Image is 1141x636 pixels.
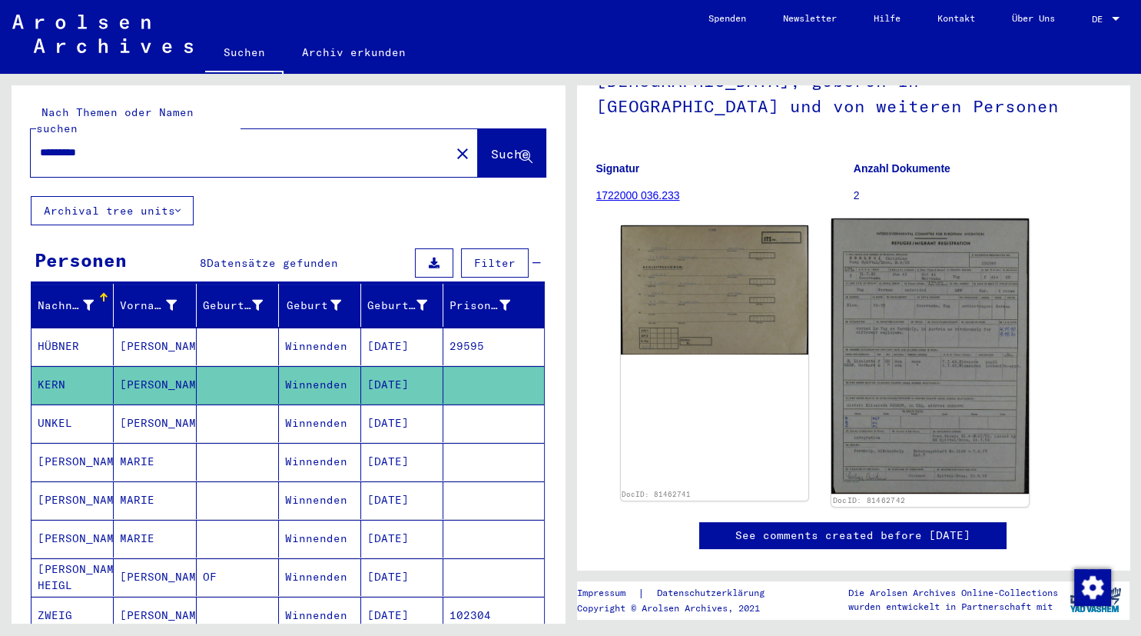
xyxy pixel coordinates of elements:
[361,443,443,481] mat-cell: [DATE]
[735,528,970,544] a: See comments created before [DATE]
[443,328,543,365] mat-cell: 29595
[447,138,478,168] button: Clear
[207,256,338,270] span: Datensätze gefunden
[367,293,446,318] div: Geburtsdatum
[114,443,196,481] mat-cell: MARIE
[1066,581,1124,619] img: yv_logo.png
[32,284,114,327] mat-header-cell: Nachname
[114,520,196,558] mat-cell: MARIE
[32,328,114,365] mat-cell: HÜBNER
[279,597,361,634] mat-cell: Winnenden
[449,298,509,314] div: Prisoner #
[361,405,443,442] mat-cell: [DATE]
[449,293,529,318] div: Prisoner #
[114,558,196,596] mat-cell: [PERSON_NAME]
[596,189,680,201] a: 1722000 036.233
[32,558,114,596] mat-cell: [PERSON_NAME] HEIGL
[32,366,114,404] mat-cell: KERN
[32,520,114,558] mat-cell: [PERSON_NAME]
[205,34,284,74] a: Suchen
[622,490,691,498] a: DocID: 81462741
[1073,568,1110,605] div: Zustimmung ändern
[197,284,279,327] mat-header-cell: Geburtsname
[361,366,443,404] mat-cell: [DATE]
[114,284,196,327] mat-header-cell: Vorname
[461,248,529,278] button: Filter
[596,162,640,175] b: Signatur
[120,293,195,318] div: Vorname
[32,481,114,519] mat-cell: [PERSON_NAME]
[621,225,809,355] img: 001.jpg
[114,366,196,404] mat-cell: [PERSON_NAME]
[114,405,196,442] mat-cell: [PERSON_NAME]
[285,293,360,318] div: Geburt‏
[833,496,906,505] a: DocID: 81462742
[32,443,114,481] mat-cell: [PERSON_NAME]
[1074,569,1111,606] img: Zustimmung ändern
[361,597,443,634] mat-cell: [DATE]
[120,298,176,314] div: Vorname
[474,256,516,270] span: Filter
[854,188,1110,204] p: 2
[284,34,424,71] a: Archiv erkunden
[645,585,783,601] a: Datenschutzerklärung
[443,597,543,634] mat-cell: 102304
[203,298,263,314] div: Geburtsname
[848,600,1058,614] p: wurden entwickelt in Partnerschaft mit
[279,366,361,404] mat-cell: Winnenden
[279,328,361,365] mat-cell: Winnenden
[367,298,427,314] div: Geburtsdatum
[279,405,361,442] mat-cell: Winnenden
[279,481,361,519] mat-cell: Winnenden
[32,597,114,634] mat-cell: ZWEIG
[361,481,443,519] mat-cell: [DATE]
[12,15,193,53] img: Arolsen_neg.svg
[38,293,113,318] div: Nachname
[443,284,543,327] mat-header-cell: Prisoner #
[35,246,127,274] div: Personen
[453,145,472,163] mat-icon: close
[854,162,950,175] b: Anzahl Dokumente
[200,256,207,270] span: 8
[32,405,114,442] mat-cell: UNKEL
[577,585,783,601] div: |
[361,284,443,327] mat-header-cell: Geburtsdatum
[197,558,279,596] mat-cell: OF
[203,293,282,318] div: Geburtsname
[285,298,341,314] div: Geburt‏
[361,558,443,596] mat-cell: [DATE]
[491,146,529,161] span: Suche
[577,585,638,601] a: Impressum
[279,284,361,327] mat-header-cell: Geburt‏
[848,586,1058,600] p: Die Arolsen Archives Online-Collections
[831,218,1029,494] img: 001.jpg
[279,520,361,558] mat-cell: Winnenden
[114,597,196,634] mat-cell: [PERSON_NAME]
[361,328,443,365] mat-cell: [DATE]
[36,105,194,135] mat-label: Nach Themen oder Namen suchen
[114,481,196,519] mat-cell: MARIE
[577,601,783,615] p: Copyright © Arolsen Archives, 2021
[114,328,196,365] mat-cell: [PERSON_NAME]
[38,298,94,314] div: Nachname
[279,558,361,596] mat-cell: Winnenden
[1092,14,1109,25] span: DE
[279,443,361,481] mat-cell: Winnenden
[478,129,546,177] button: Suche
[361,520,443,558] mat-cell: [DATE]
[31,196,194,225] button: Archival tree units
